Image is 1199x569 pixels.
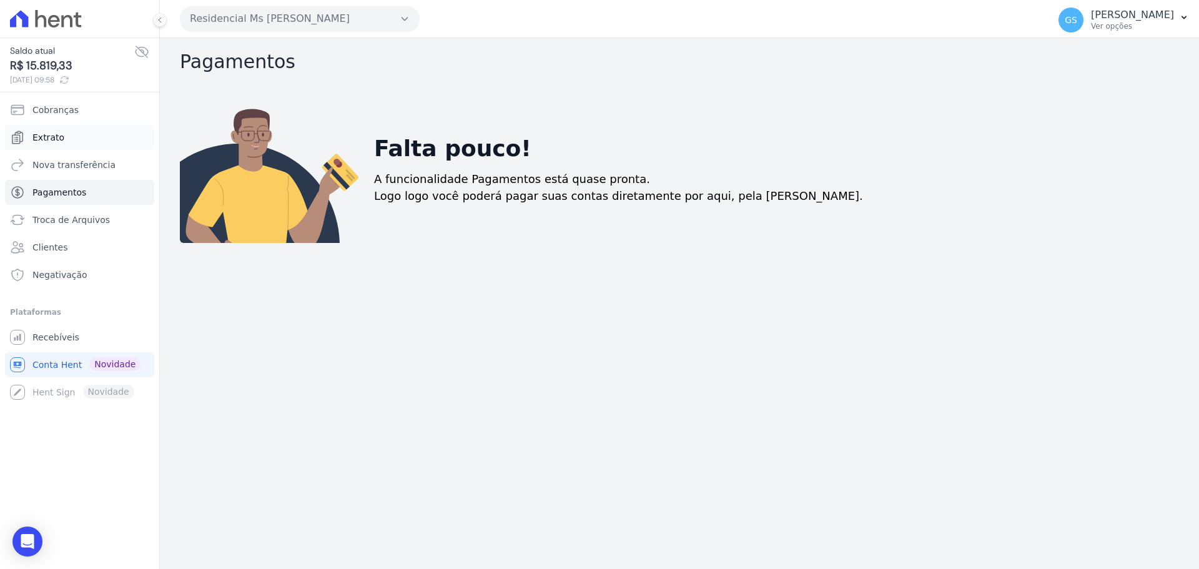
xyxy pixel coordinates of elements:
a: Negativação [5,262,154,287]
span: GS [1065,16,1077,24]
p: Ver opções [1091,21,1174,31]
a: Recebíveis [5,325,154,350]
div: Plataformas [10,305,149,320]
nav: Sidebar [10,97,149,405]
a: Cobranças [5,97,154,122]
span: Conta Hent [32,359,82,371]
span: R$ 15.819,33 [10,57,134,74]
a: Troca de Arquivos [5,207,154,232]
span: Novidade [89,357,141,371]
span: Negativação [32,269,87,281]
a: Extrato [5,125,154,150]
span: Clientes [32,241,67,254]
button: Residencial Ms [PERSON_NAME] [180,6,420,31]
a: Conta Hent Novidade [5,352,154,377]
div: Open Intercom Messenger [12,527,42,557]
a: Pagamentos [5,180,154,205]
h2: Pagamentos [180,51,1179,73]
span: Saldo atual [10,44,134,57]
span: Nova transferência [32,159,116,171]
span: Extrato [32,131,64,144]
a: Nova transferência [5,152,154,177]
h2: Falta pouco! [374,132,531,166]
span: Troca de Arquivos [32,214,110,226]
button: GS [PERSON_NAME] Ver opções [1049,2,1199,37]
p: Logo logo você poderá pagar suas contas diretamente por aqui, pela [PERSON_NAME]. [374,187,863,204]
p: A funcionalidade Pagamentos está quase pronta. [374,171,650,187]
span: Pagamentos [32,186,86,199]
p: [PERSON_NAME] [1091,9,1174,21]
a: Clientes [5,235,154,260]
span: Recebíveis [32,331,79,344]
span: Cobranças [32,104,79,116]
span: [DATE] 09:58 [10,74,134,86]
